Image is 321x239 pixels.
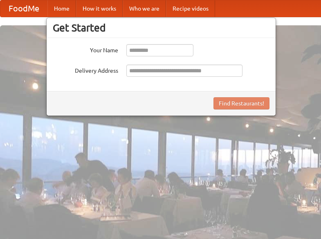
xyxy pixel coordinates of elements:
[213,97,269,109] button: Find Restaurants!
[0,0,47,17] a: FoodMe
[53,65,118,75] label: Delivery Address
[53,22,269,34] h3: Get Started
[123,0,166,17] a: Who we are
[76,0,123,17] a: How it works
[53,44,118,54] label: Your Name
[47,0,76,17] a: Home
[166,0,215,17] a: Recipe videos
